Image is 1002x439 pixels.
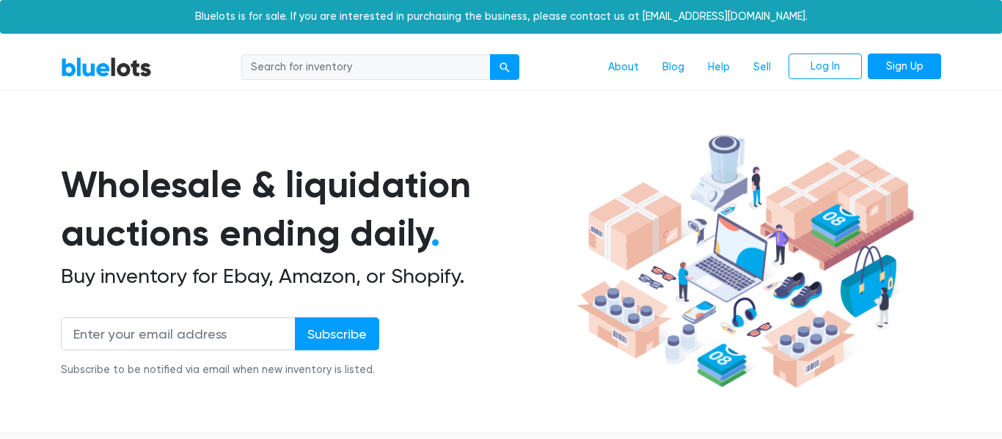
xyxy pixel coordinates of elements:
div: Subscribe to be notified via email when new inventory is listed. [61,362,379,378]
a: Log In [789,54,862,80]
span: . [431,211,440,255]
input: Enter your email address [61,317,296,350]
a: BlueLots [61,56,152,78]
a: About [596,54,651,81]
h1: Wholesale & liquidation auctions ending daily [61,161,571,258]
a: Blog [651,54,696,81]
a: Sign Up [868,54,941,80]
h2: Buy inventory for Ebay, Amazon, or Shopify. [61,264,571,289]
a: Sell [742,54,783,81]
a: Help [696,54,742,81]
input: Search for inventory [241,54,491,81]
input: Subscribe [295,317,379,350]
img: hero-ee84e7d0318cb26816c560f6b4441b76977f77a177738b4e94f68c95b2b83dbb.png [571,128,919,395]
